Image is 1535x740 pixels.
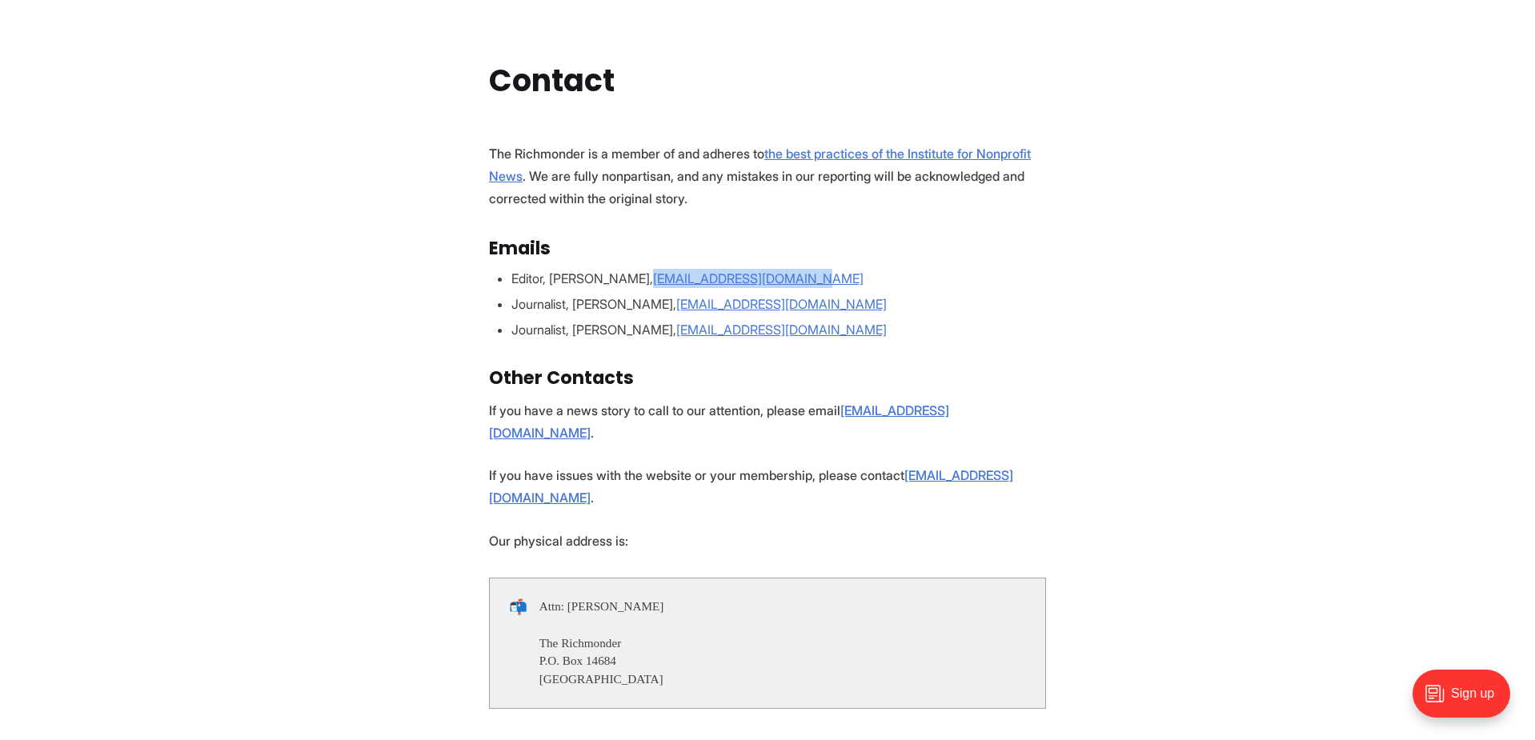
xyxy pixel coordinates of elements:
p: If you have a news story to call to our attention, please email . [489,399,1046,444]
iframe: portal-trigger [1399,662,1535,740]
a: [EMAIL_ADDRESS][DOMAIN_NAME] [676,322,887,338]
li: Editor, [PERSON_NAME], [511,269,1046,288]
h1: Contact [489,64,615,98]
a: [EMAIL_ADDRESS][DOMAIN_NAME] [489,402,949,441]
div: 📬 [509,598,539,689]
h3: Emails [489,238,1046,259]
h3: Other Contacts [489,368,1046,389]
p: Our physical address is: [489,530,1046,552]
a: [EMAIL_ADDRESS][DOMAIN_NAME] [676,296,887,312]
li: Journalist, [PERSON_NAME], [511,294,1046,314]
div: Attn: [PERSON_NAME] The Richmonder P.O. Box 14684 [GEOGRAPHIC_DATA] [539,598,664,689]
p: The Richmonder is a member of and adheres to . We are fully nonpartisan, and any mistakes in our ... [489,142,1046,210]
li: Journalist, [PERSON_NAME], [511,320,1046,339]
a: [EMAIL_ADDRESS][DOMAIN_NAME] [653,270,864,286]
p: If you have issues with the website or your membership, please contact . [489,464,1046,509]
